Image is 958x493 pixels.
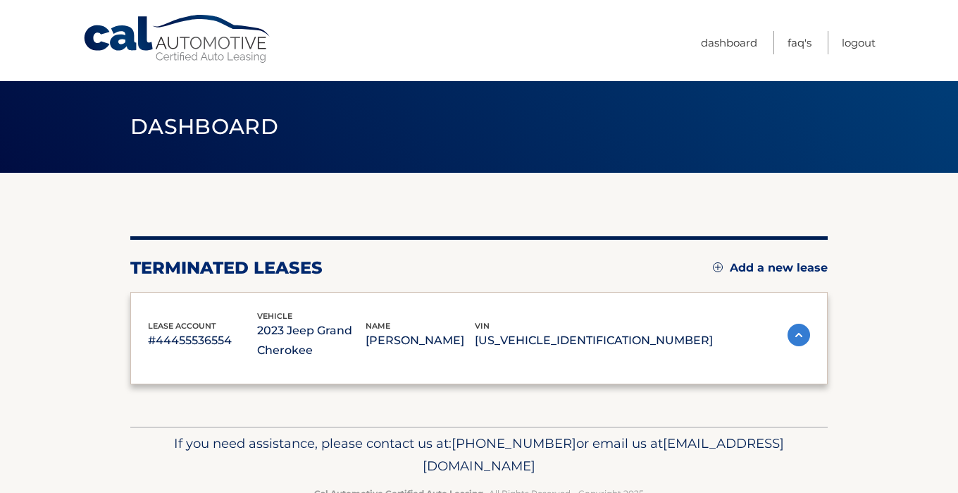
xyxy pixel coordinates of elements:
[475,331,713,351] p: [US_VEHICLE_IDENTIFICATION_NUMBER]
[701,31,757,54] a: Dashboard
[130,257,323,279] h2: terminated leases
[475,321,490,331] span: vin
[148,331,257,351] p: #44455536554
[713,262,723,272] img: add.svg
[82,14,273,64] a: Cal Automotive
[366,331,475,351] p: [PERSON_NAME]
[842,31,876,54] a: Logout
[257,311,292,321] span: vehicle
[257,321,366,360] p: 2023 Jeep Grand Cherokee
[788,31,811,54] a: FAQ's
[139,432,819,477] p: If you need assistance, please contact us at: or email us at
[452,435,576,451] span: [PHONE_NUMBER]
[713,261,828,275] a: Add a new lease
[366,321,390,331] span: name
[423,435,784,474] span: [EMAIL_ADDRESS][DOMAIN_NAME]
[130,114,278,140] span: Dashboard
[788,324,810,346] img: accordion-active.svg
[148,321,216,331] span: lease account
